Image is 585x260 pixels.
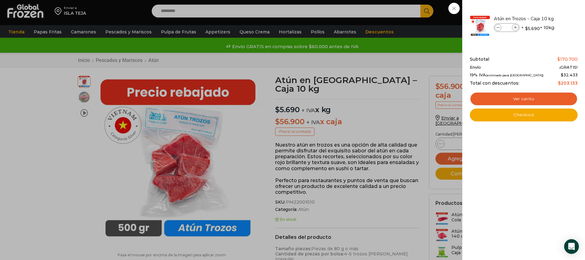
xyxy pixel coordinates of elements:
span: $ [525,25,528,32]
span: $ [557,56,560,62]
input: Product quantity [502,24,511,31]
span: ¡GRATIS! [560,65,578,70]
bdi: 170.700 [557,56,578,62]
a: Ver carrito [470,92,578,106]
a: Checkout [470,109,578,121]
bdi: 203.133 [558,80,578,86]
div: Open Intercom Messenger [564,239,579,254]
span: Envío [470,65,481,70]
span: 19% IVA [470,73,544,78]
span: 32.433 [561,72,578,77]
span: Subtotal [470,57,489,62]
span: × × 10kg [521,23,554,32]
span: Total con descuentos: [470,81,519,86]
span: $ [561,72,564,77]
span: $ [558,80,561,86]
a: Atún en Trozos - Caja 10 kg [494,15,567,22]
small: (estimado para [GEOGRAPHIC_DATA]) [486,74,544,77]
bdi: 5.690 [525,25,540,32]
